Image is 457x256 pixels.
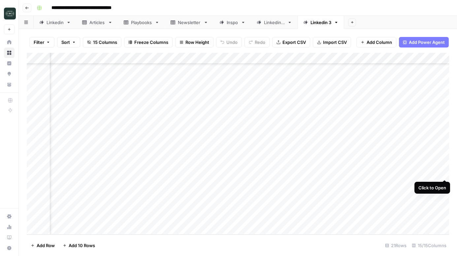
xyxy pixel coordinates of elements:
button: Undo [216,37,242,48]
button: Row Height [175,37,213,48]
a: Your Data [4,79,15,90]
a: Opportunities [4,69,15,79]
button: Help + Support [4,243,15,253]
a: Home [4,37,15,48]
a: Learning Hub [4,232,15,243]
a: Linkedin [34,16,77,29]
div: Newsletter [178,19,201,26]
span: Export CSV [282,39,306,46]
div: Linkedin 2 [264,19,285,26]
button: Export CSV [272,37,310,48]
span: Freeze Columns [134,39,168,46]
span: Row Height [185,39,209,46]
button: Add Column [356,37,396,48]
span: Sort [61,39,70,46]
button: Sort [57,37,80,48]
button: Import CSV [313,37,351,48]
div: Linkedin [47,19,64,26]
button: Workspace: Catalyst [4,5,15,22]
div: 15/15 Columns [409,240,449,251]
span: Import CSV [323,39,347,46]
span: Add Column [367,39,392,46]
div: Playbooks [131,19,152,26]
button: Filter [29,37,54,48]
button: Add 10 Rows [59,240,99,251]
button: 15 Columns [83,37,121,48]
div: Linkedin 3 [310,19,331,26]
span: Add Power Agent [409,39,445,46]
span: Undo [226,39,238,46]
button: Add Row [27,240,59,251]
span: Filter [34,39,44,46]
span: 15 Columns [93,39,117,46]
span: Redo [255,39,265,46]
a: Newsletter [165,16,214,29]
a: Linkedin 2 [251,16,298,29]
a: Articles [77,16,118,29]
div: 21 Rows [382,240,409,251]
div: Inspo [227,19,238,26]
span: Add Row [37,242,55,249]
a: Usage [4,222,15,232]
span: Add 10 Rows [69,242,95,249]
a: Browse [4,48,15,58]
button: Redo [245,37,270,48]
a: Playbooks [118,16,165,29]
a: Linkedin 3 [298,16,344,29]
div: Click to Open [418,184,446,191]
a: Inspo [214,16,251,29]
button: Freeze Columns [124,37,173,48]
a: Settings [4,211,15,222]
button: Add Power Agent [399,37,449,48]
div: Articles [89,19,105,26]
img: Catalyst Logo [4,8,16,19]
a: Insights [4,58,15,69]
